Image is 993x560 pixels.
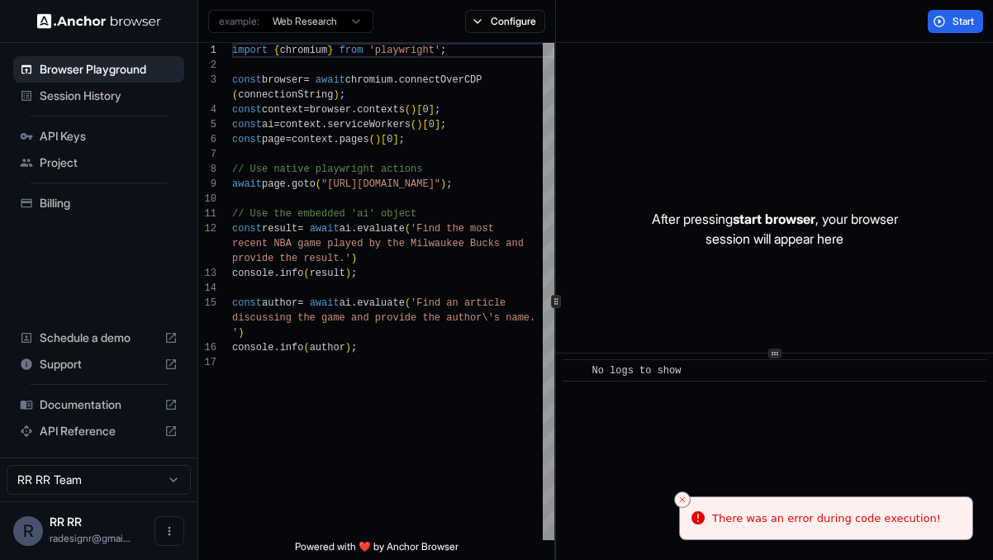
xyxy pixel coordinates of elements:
span: = [297,223,303,235]
span: ; [351,342,357,354]
span: 0 [387,134,392,145]
span: evaluate [357,223,405,235]
span: ( [405,104,411,116]
span: "[URL][DOMAIN_NAME]" [321,178,440,190]
span: page [262,178,286,190]
span: context [280,119,321,131]
span: . [351,223,357,235]
span: ; [446,178,452,190]
span: ( [405,223,411,235]
span: evaluate [357,297,405,309]
span: chromium [280,45,328,56]
span: console [232,342,273,354]
div: 5 [198,117,216,132]
span: = [286,134,292,145]
span: ( [303,342,309,354]
span: Start [953,15,976,28]
div: Billing [13,190,184,216]
span: const [232,104,262,116]
span: . [392,74,398,86]
span: pages [340,134,369,145]
div: Project [13,149,184,176]
div: 1 [198,43,216,58]
span: Powered with ❤️ by Anchor Browser [295,540,458,560]
span: Documentation [40,396,158,413]
span: . [333,134,339,145]
span: contexts [357,104,405,116]
div: Documentation [13,392,184,418]
span: ( [405,297,411,309]
span: ] [435,119,440,131]
span: result [310,268,345,279]
span: result [262,223,297,235]
span: ) [351,253,357,264]
span: ; [340,89,345,101]
img: Anchor Logo [37,13,161,29]
span: ) [411,104,416,116]
span: context [262,104,303,116]
div: Support [13,351,184,377]
span: example: [219,15,259,28]
span: ) [440,178,446,190]
div: 4 [198,102,216,117]
span: ) [375,134,381,145]
div: API Keys [13,123,184,149]
span: discussing the game and provide the author\'s name [232,312,530,324]
span: from [340,45,363,56]
span: = [303,74,309,86]
span: ai [340,297,351,309]
span: . [273,268,279,279]
span: API Keys [40,128,178,145]
span: ​ [571,363,579,379]
span: import [232,45,268,56]
div: 13 [198,266,216,281]
button: Open menu [154,516,184,546]
span: API Reference [40,423,158,439]
span: page [262,134,286,145]
span: Billing [40,195,178,211]
span: info [280,342,304,354]
span: ; [440,45,446,56]
div: 8 [198,162,216,177]
span: No logs to show [592,365,681,377]
span: Support [40,356,158,373]
span: 'Find an article [411,297,506,309]
span: browser [310,104,351,116]
p: After pressing , your browser session will appear here [652,209,898,249]
span: [ [416,104,422,116]
div: 14 [198,281,216,296]
span: ) [238,327,244,339]
span: browser [262,74,303,86]
span: ; [440,119,446,131]
span: 'Find the most [411,223,494,235]
span: = [273,119,279,131]
div: 3 [198,73,216,88]
div: 17 [198,355,216,370]
div: There was an error during code execution! [712,510,941,527]
span: ( [316,178,321,190]
span: = [303,104,309,116]
span: serviceWorkers [327,119,411,131]
span: const [232,119,262,131]
span: author [310,342,345,354]
span: Project [40,154,178,171]
span: await [310,223,340,235]
span: author [262,297,297,309]
span: ' [232,327,238,339]
span: 'playwright' [369,45,440,56]
span: ; [351,268,357,279]
span: ; [399,134,405,145]
span: RR RR [50,515,82,529]
div: 7 [198,147,216,162]
span: // Use the embedded 'ai' object [232,208,416,220]
div: 9 [198,177,216,192]
button: Start [928,10,983,33]
div: Session History [13,83,184,109]
button: Configure [465,10,545,33]
div: 11 [198,206,216,221]
div: 12 [198,221,216,236]
span: Session History [40,88,178,104]
span: 0 [429,119,435,131]
span: recent NBA game played by the Milwaukee Bucks and [232,238,524,249]
div: 10 [198,192,216,206]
